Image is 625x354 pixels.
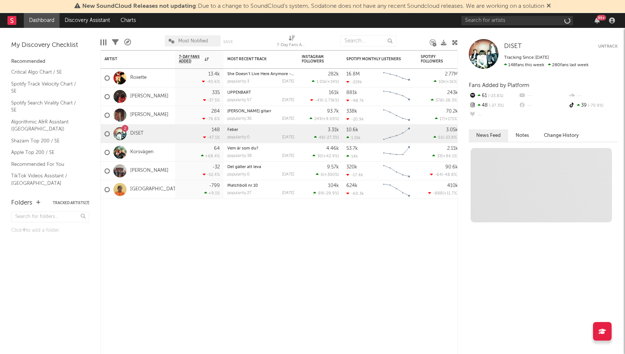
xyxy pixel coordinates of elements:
div: ( ) [430,172,458,177]
div: 3.05k [446,128,458,132]
span: 6 [321,173,323,177]
div: Most Recent Track [227,57,283,61]
div: ( ) [434,79,458,84]
div: ( ) [312,79,339,84]
span: Most Notified [178,39,208,44]
div: ( ) [316,172,339,177]
div: popularity: 27 [227,191,251,195]
div: popularity: 3 [227,80,249,84]
svg: Chart title [380,69,413,87]
div: popularity: 0 [227,173,250,177]
div: Spotify Followers [421,55,447,64]
span: 7-Day Fans Added [179,55,203,64]
div: 2.77M [445,72,458,77]
a: TikTok Videos Assistant / [GEOGRAPHIC_DATA] [11,172,82,187]
a: [PERSON_NAME] gitarr [227,109,271,113]
span: 148 fans this week [504,63,544,67]
div: ( ) [435,116,458,121]
a: [PERSON_NAME] [130,112,169,118]
div: -76.6 % [202,116,220,121]
div: -20.9k [346,117,364,122]
div: ( ) [431,98,458,103]
div: Artist [105,57,160,61]
div: popularity: 57 [227,98,251,102]
div: Filters [112,32,119,53]
div: [DATE] [282,80,294,84]
span: DISET [504,43,522,49]
div: popularity: 36 [227,117,252,121]
a: DISET [504,43,522,50]
svg: Chart title [380,143,413,162]
div: Feber [227,128,294,132]
div: She Doesn’t Live Here Anymore - T&A Demo Dec 16, 1992 [227,72,294,76]
span: 10k [439,80,445,84]
span: -23.8 % [444,136,457,140]
a: Shazam Top 200 / SE [11,137,82,145]
span: -29.9 % [324,192,338,196]
div: Folders [11,199,32,207]
span: 48 [319,136,324,140]
button: Untrack [598,43,618,50]
div: popularity: 38 [227,154,252,158]
a: Spotify Track Velocity Chart / SE [11,80,82,95]
span: Fans Added by Platform [469,83,529,88]
div: Recommended [11,57,89,66]
div: Click to add a folder. [11,226,89,235]
div: A&R Pipeline [124,32,131,53]
div: 10.6k [346,128,358,132]
svg: Chart title [380,106,413,125]
div: 3.31k [328,128,339,132]
a: Feber [227,128,238,132]
div: 7-Day Fans Added (7-Day Fans Added) [277,32,307,53]
div: ( ) [314,135,339,140]
div: -- [518,101,568,110]
span: +16 % [446,80,457,84]
span: +300 % [324,173,338,177]
div: Spotify Monthly Listeners [346,57,402,61]
div: ( ) [312,154,339,158]
div: 624k [346,183,358,188]
a: Roxette [130,75,147,81]
div: 410k [447,183,458,188]
input: Search for artists [461,16,573,25]
div: 90.6k [445,165,458,170]
span: +11.7 % [444,192,457,196]
div: 48 [469,101,518,110]
div: 70.2k [446,109,458,114]
input: Search... [340,35,396,46]
span: -27.3 % [325,136,338,140]
div: 284 [211,109,220,114]
span: -64 [435,173,442,177]
span: 17 [440,117,444,121]
div: 61 [469,91,518,101]
div: 99 + [597,15,606,20]
span: 89 [318,192,323,196]
svg: Chart title [380,125,413,143]
div: -32 [212,165,220,170]
a: Vem är som du? [227,147,258,151]
span: 280 fans last week [504,63,589,67]
span: +19 % [327,80,338,84]
div: 335 [212,90,220,95]
div: My Discovery Checklist [11,41,89,50]
div: 243k [447,90,458,95]
div: 320k [346,165,357,170]
a: Korsvägen [130,149,154,155]
div: 2.11k [447,146,458,151]
div: Matchboll nr.10 [227,184,294,188]
div: -- [469,110,518,120]
div: 1.15k [346,135,360,140]
div: ( ) [310,98,339,103]
span: 33 [437,154,442,158]
div: 7-Day Fans Added (7-Day Fans Added) [277,41,307,50]
span: +94.1 % [443,154,457,158]
div: popularity: 0 [227,135,250,139]
div: -52.4 % [203,172,220,177]
span: -49 [315,99,322,103]
div: ( ) [433,135,458,140]
div: 4.46k [326,146,339,151]
svg: Chart title [380,87,413,106]
input: Search for folders... [11,212,89,222]
div: -- [518,91,568,101]
span: -27.3 % [488,104,504,108]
